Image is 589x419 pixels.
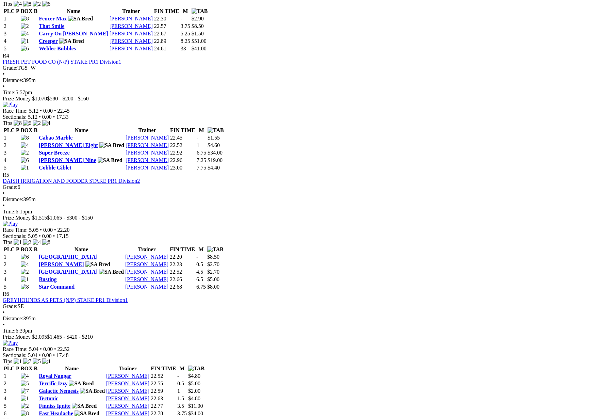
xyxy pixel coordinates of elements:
[3,71,5,77] span: •
[192,46,207,51] span: $41.00
[181,38,190,44] text: 8.25
[3,328,586,334] div: 6:39pm
[3,164,20,171] td: 5
[40,227,42,233] span: •
[3,395,20,402] td: 4
[3,77,586,83] div: 395m
[110,31,153,36] a: [PERSON_NAME]
[23,120,31,126] img: 6
[42,233,52,239] span: 0.00
[3,120,12,126] span: Tips
[21,135,29,141] img: 8
[3,196,23,202] span: Distance:
[106,373,149,379] a: [PERSON_NAME]
[154,15,180,22] td: 22.30
[208,127,224,133] img: TAB
[3,261,20,268] td: 2
[208,165,220,171] span: $4.40
[192,31,204,36] span: $1.50
[21,276,29,283] img: 1
[150,403,176,409] td: 22.77
[150,380,176,387] td: 22.55
[14,120,22,126] img: 8
[38,365,105,372] th: Name
[21,284,29,290] img: 8
[33,1,41,7] img: 2
[39,114,41,120] span: •
[188,381,200,386] span: $5.00
[3,269,20,275] td: 3
[196,254,198,260] text: -
[21,31,29,37] img: 4
[21,388,29,394] img: 7
[154,8,180,15] th: FIN TIME
[150,410,176,417] td: 22.78
[58,346,70,352] span: 22.52
[169,254,195,260] td: 22.20
[3,322,5,327] span: •
[181,23,190,29] text: 3.75
[16,8,19,14] span: P
[33,120,41,126] img: 2
[75,410,99,417] img: SA Bred
[3,203,5,208] span: •
[188,373,200,379] span: $4.80
[3,373,20,380] td: 1
[47,96,89,101] span: $580 - $200 - $160
[181,31,190,36] text: 5.25
[192,16,204,21] span: $2.90
[188,410,203,416] span: $34.00
[53,352,55,358] span: •
[154,23,180,30] td: 22.57
[106,365,150,372] th: Trainer
[207,246,224,253] img: TAB
[56,233,68,239] span: 17.15
[207,284,219,290] span: $8.00
[126,157,169,163] a: [PERSON_NAME]
[42,114,52,120] span: 0.00
[3,358,12,364] span: Tips
[3,334,586,340] div: Prize Money $2,095
[106,396,149,401] a: [PERSON_NAME]
[106,381,149,386] a: [PERSON_NAME]
[39,352,41,358] span: •
[21,23,29,29] img: 2
[34,366,37,371] span: B
[39,284,75,290] a: Star Command
[16,246,19,252] span: P
[106,403,149,409] a: [PERSON_NAME]
[169,261,195,268] td: 22.23
[38,246,124,253] th: Name
[169,276,195,283] td: 22.66
[47,215,93,221] span: $1,065 - $300 - $150
[3,53,9,59] span: R4
[3,340,18,346] img: Play
[99,269,124,275] img: SA Bred
[21,38,29,44] img: 1
[110,46,153,51] a: [PERSON_NAME]
[3,184,18,190] span: Grade:
[196,261,203,267] text: 0.5
[208,150,223,156] span: $34.00
[39,388,79,394] a: Galactic Nemesis
[3,142,20,149] td: 2
[3,209,16,214] span: Time:
[177,381,184,386] text: 0.5
[14,358,22,365] img: 1
[125,254,168,260] a: [PERSON_NAME]
[170,134,196,141] td: 22.45
[154,30,180,37] td: 22.67
[38,127,125,134] th: Name
[188,396,200,401] span: $4.80
[3,380,20,387] td: 2
[3,239,12,245] span: Tips
[21,366,33,371] span: BOX
[169,269,195,275] td: 22.52
[39,46,76,51] a: Weblec Bubbles
[3,114,27,120] span: Sectionals:
[3,190,5,196] span: •
[21,8,33,14] span: BOX
[170,127,196,134] th: FIN TIME
[110,16,153,21] a: [PERSON_NAME]
[39,157,96,163] a: [PERSON_NAME] Nine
